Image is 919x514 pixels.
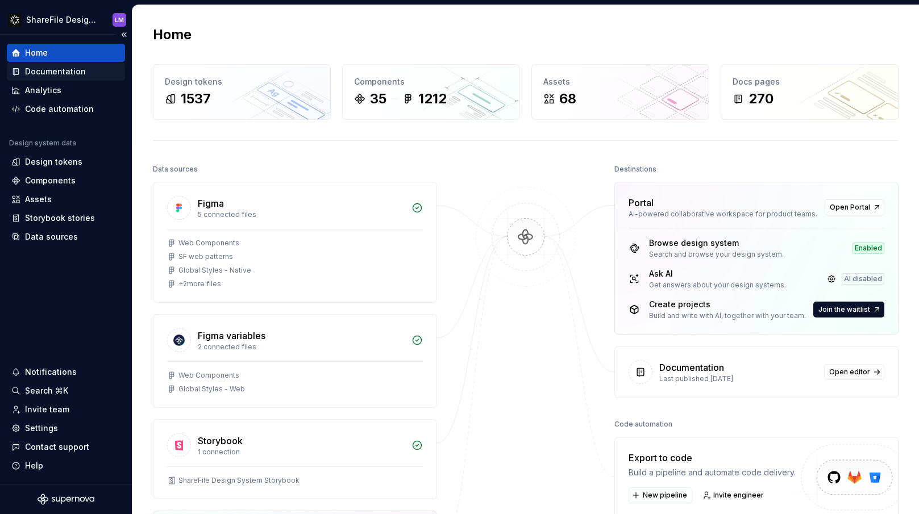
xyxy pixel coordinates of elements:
span: Join the waitlist [818,305,870,314]
div: Home [25,47,48,58]
button: Search ⌘K [7,382,125,400]
div: Docs pages [733,76,887,87]
div: Global Styles - Native [178,266,251,275]
div: Web Components [178,371,239,380]
button: Collapse sidebar [116,27,132,43]
a: Documentation [7,62,125,81]
a: Analytics [7,81,125,99]
span: Invite engineer [713,491,764,500]
div: Assets [25,194,52,205]
a: Data sources [7,228,125,246]
div: AI disabled [842,273,884,285]
div: 5 connected files [198,210,405,219]
a: Invite engineer [699,487,769,503]
a: Assets68 [531,64,709,120]
div: Help [25,460,43,471]
svg: Supernova Logo [38,494,94,505]
span: New pipeline [643,491,687,500]
div: 68 [559,90,576,108]
a: Open editor [824,364,884,380]
a: Open Portal [825,199,884,215]
div: Storybook [198,434,243,448]
div: 1 connection [198,448,405,457]
div: Web Components [178,239,239,248]
div: ShareFile Design System Storybook [178,476,300,485]
div: 1212 [418,90,447,108]
a: Design tokens [7,153,125,171]
div: Create projects [649,299,806,310]
div: Last published [DATE] [659,374,817,383]
img: 16fa4d48-c719-41e7-904a-cec51ff481f5.png [8,13,22,27]
div: + 2 more files [178,279,221,289]
div: Ask AI [649,268,786,279]
div: 270 [748,90,774,108]
div: Data sources [25,231,78,243]
div: Figma variables [198,329,265,342]
a: Invite team [7,400,125,419]
div: Figma [198,197,224,210]
div: Assets [543,76,697,87]
a: Home [7,44,125,62]
div: AI-powered collaborative workspace for product teams. [629,210,818,219]
div: Enabled [853,243,884,254]
h2: Home [153,26,192,44]
div: ShareFile Design System [26,14,99,26]
a: Figma5 connected filesWeb ComponentsSF web patternsGlobal Styles - Native+2more files [153,182,437,303]
a: Storybook stories [7,209,125,227]
div: Design system data [9,139,76,148]
div: Browse design system [649,237,784,249]
div: Analytics [25,85,61,96]
button: Join the waitlist [813,302,884,317]
div: Contact support [25,441,89,453]
div: Documentation [25,66,86,77]
div: LM [115,15,124,24]
button: Notifications [7,363,125,381]
a: Design tokens1537 [153,64,331,120]
a: Docs pages270 [721,64,899,120]
button: Contact support [7,438,125,456]
div: Search ⌘K [25,385,68,396]
span: Open editor [829,367,870,377]
a: Figma variables2 connected filesWeb ComponentsGlobal Styles - Web [153,314,437,408]
div: Destinations [614,161,656,177]
span: Open Portal [830,203,870,212]
div: Data sources [153,161,198,177]
div: 35 [370,90,386,108]
div: Build and write with AI, together with your team. [649,311,806,320]
div: Storybook stories [25,212,95,224]
a: Storybook1 connectionShareFile Design System Storybook [153,419,437,499]
button: ShareFile Design SystemLM [2,7,130,32]
div: Code automation [614,416,672,432]
a: Code automation [7,100,125,118]
div: Build a pipeline and automate code delivery. [629,467,796,478]
div: Settings [25,423,58,434]
div: Code automation [25,103,94,115]
div: Documentation [659,361,724,374]
a: Components [7,172,125,190]
div: Search and browse your design system. [649,250,784,259]
div: Components [354,76,508,87]
div: Notifications [25,366,77,378]
div: SF web patterns [178,252,233,261]
div: 1537 [181,90,211,108]
div: Components [25,175,76,186]
div: 2 connected files [198,342,405,352]
button: Help [7,457,125,475]
div: Export to code [629,451,796,465]
a: Settings [7,419,125,437]
div: Design tokens [165,76,319,87]
div: Get answers about your design systems. [649,281,786,290]
div: Global Styles - Web [178,385,245,394]
a: Components351212 [342,64,520,120]
button: New pipeline [629,487,692,503]
div: Design tokens [25,156,82,168]
div: Invite team [25,404,69,415]
div: Portal [629,196,654,210]
a: Assets [7,190,125,208]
